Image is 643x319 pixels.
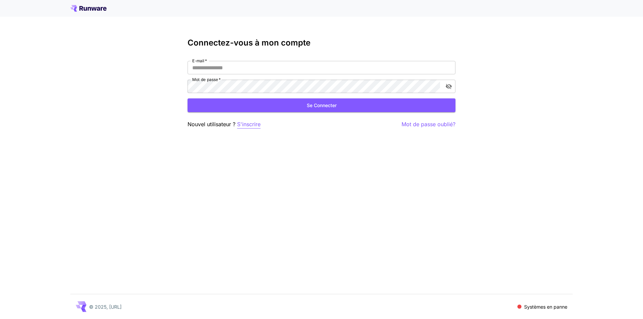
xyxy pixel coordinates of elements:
[524,304,567,310] font: Systèmes en panne
[188,98,455,112] button: Se connecter
[192,77,218,82] font: Mot de passe
[188,38,310,48] font: Connectez-vous à mon compte
[443,80,455,92] button: activer la visibilité du mot de passe
[402,121,455,128] font: Mot de passe oublié?
[192,58,204,63] font: E-mail
[89,304,122,310] font: © 2025, [URL]
[402,120,455,129] button: Mot de passe oublié?
[188,121,235,128] font: Nouvel utilisateur ?
[307,102,337,108] font: Se connecter
[237,121,261,128] font: S'inscrire
[237,120,261,129] button: S'inscrire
